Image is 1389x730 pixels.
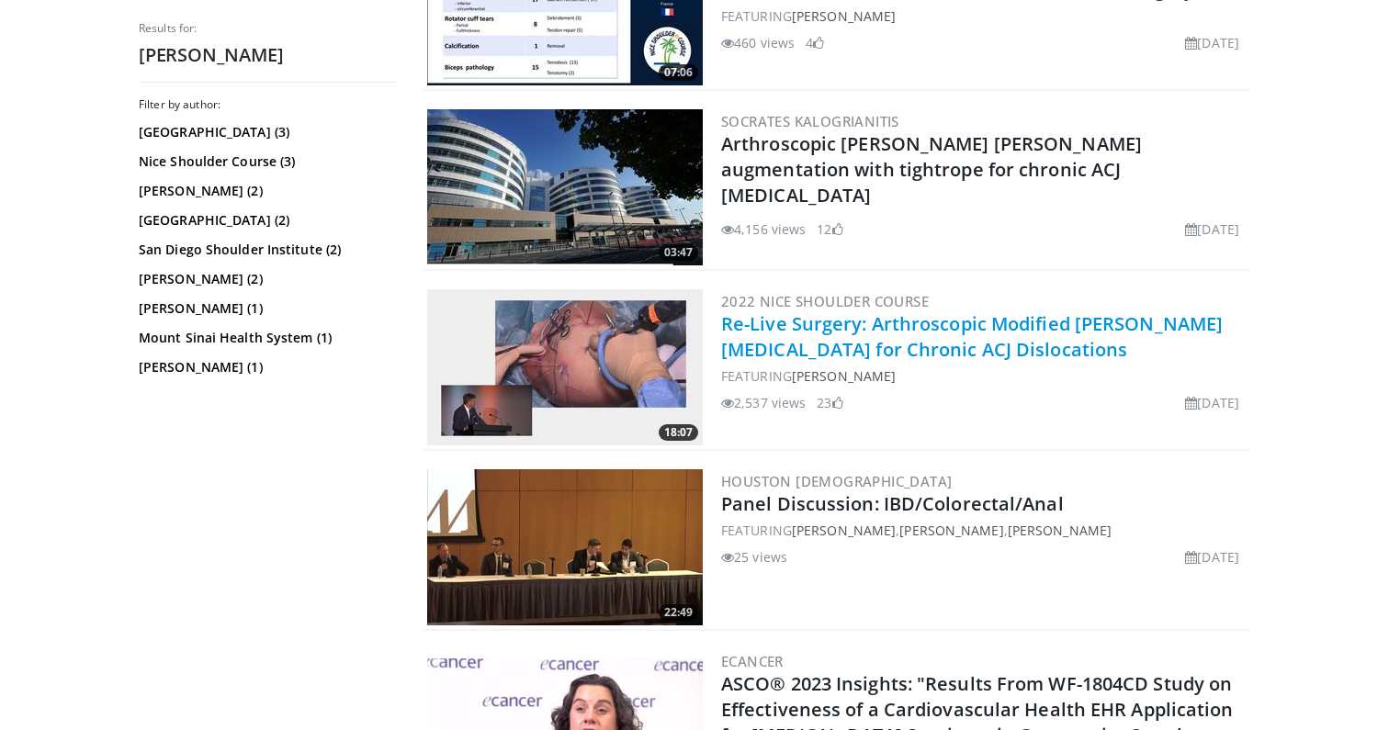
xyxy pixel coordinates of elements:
[721,219,806,239] li: 4,156 views
[721,131,1142,208] a: Arthroscopic [PERSON_NAME] [PERSON_NAME] augmentation with tightrope for chronic ACJ [MEDICAL_DATA]
[817,393,842,412] li: 23
[792,522,896,539] a: [PERSON_NAME]
[1185,219,1239,239] li: [DATE]
[721,521,1247,540] div: FEATURING , ,
[721,393,806,412] li: 2,537 views
[721,366,1247,386] div: FEATURING
[427,289,703,445] a: 18:07
[139,358,391,376] a: [PERSON_NAME] (1)
[427,289,703,445] img: 228c0fca-5055-484c-8a85-897e43aa70c5.300x170_q85_crop-smart_upscale.jpg
[1008,522,1112,539] a: [PERSON_NAME]
[1185,547,1239,567] li: [DATE]
[139,211,391,230] a: [GEOGRAPHIC_DATA] (2)
[139,43,396,67] h2: [PERSON_NAME]
[427,469,703,625] a: 22:49
[659,64,698,81] span: 07:06
[139,97,396,112] h3: Filter by author:
[427,109,703,265] a: 03:47
[139,299,391,318] a: [PERSON_NAME] (1)
[1185,33,1239,52] li: [DATE]
[806,33,824,52] li: 4
[139,21,396,36] p: Results for:
[792,367,896,385] a: [PERSON_NAME]
[721,311,1223,362] a: Re-Live Surgery: Arthroscopic Modified [PERSON_NAME][MEDICAL_DATA] for Chronic ACJ Dislocations
[721,292,929,310] a: 2022 Nice Shoulder Course
[721,112,899,130] a: Socrates Kalogrianitis
[721,652,784,670] a: ecancer
[427,109,703,265] img: QE3_6.jpg.300x170_q85_crop-smart_upscale.jpg
[721,472,952,490] a: Houston [DEMOGRAPHIC_DATA]
[139,123,391,141] a: [GEOGRAPHIC_DATA] (3)
[817,219,842,239] li: 12
[427,469,703,625] img: e201b599-1495-42dc-8306-b808ae028ff7.300x170_q85_crop-smart_upscale.jpg
[721,491,1064,516] a: Panel Discussion: IBD/Colorectal/Anal
[139,152,391,171] a: Nice Shoulder Course (3)
[659,424,698,441] span: 18:07
[139,182,391,200] a: [PERSON_NAME] (2)
[899,522,1003,539] a: [PERSON_NAME]
[721,6,1247,26] div: FEATURING
[659,604,698,621] span: 22:49
[721,547,787,567] li: 25 views
[139,329,391,347] a: Mount Sinai Health System (1)
[792,7,896,25] a: [PERSON_NAME]
[721,33,795,52] li: 460 views
[139,270,391,288] a: [PERSON_NAME] (2)
[139,241,391,259] a: San Diego Shoulder Institute (2)
[1185,393,1239,412] li: [DATE]
[659,244,698,261] span: 03:47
